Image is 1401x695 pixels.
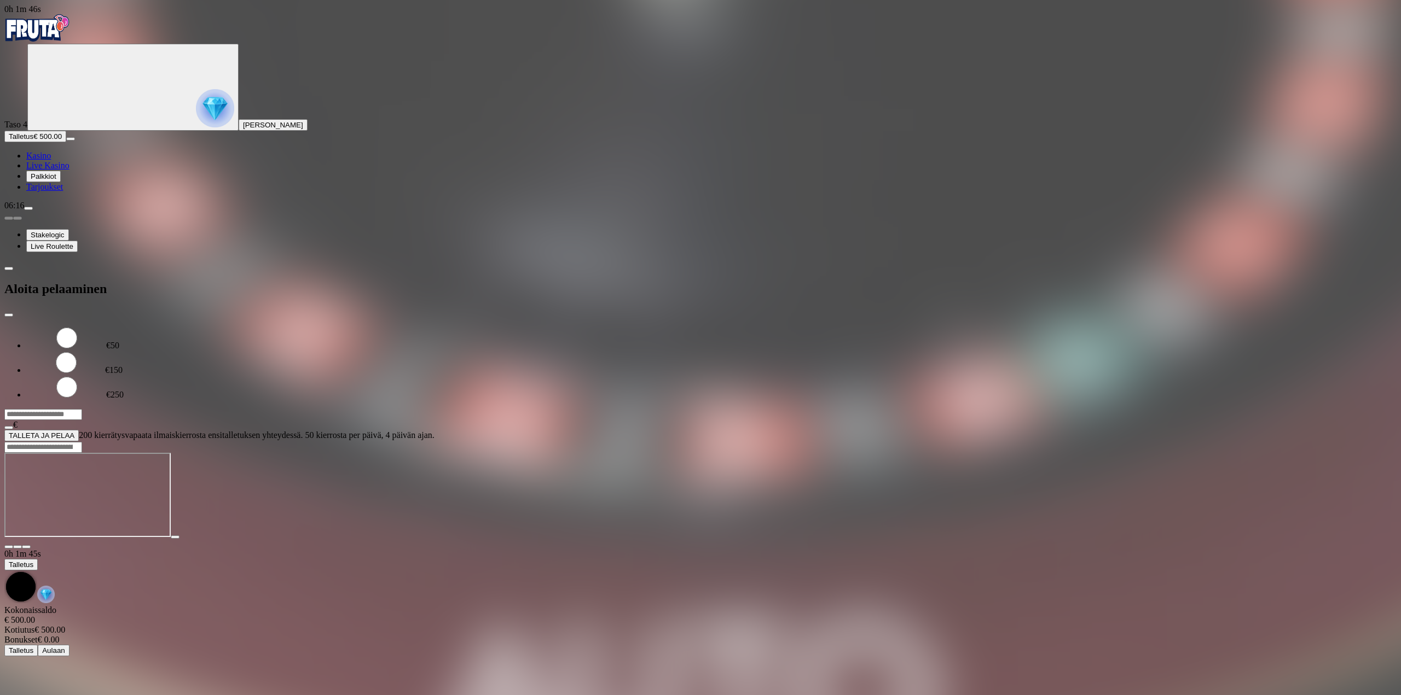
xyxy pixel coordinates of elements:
[22,545,31,548] button: fullscreen icon
[27,44,239,131] button: reward progress
[26,229,69,241] button: Stakelogic
[4,201,24,210] span: 06:16
[4,151,1397,192] nav: Main menu
[4,625,34,634] span: Kotiutus
[4,426,13,429] button: eye icon
[9,646,33,655] span: Talletus
[4,635,37,644] span: Bonukset
[4,549,41,558] span: user session time
[31,172,56,180] span: Palkkiot
[9,560,33,569] span: Talletus
[13,420,18,429] span: €
[106,341,119,350] label: €50
[26,161,70,170] a: Live Kasino
[9,132,33,141] span: Talletus
[26,151,51,160] a: Kasino
[106,390,124,399] label: €250
[4,645,38,656] button: Talletus
[171,535,180,539] button: play icon
[4,442,82,453] input: Search
[4,545,13,548] button: close icon
[4,14,70,42] img: Fruta
[4,14,1397,192] nav: Primary
[26,182,63,191] a: Tarjoukset
[4,605,1397,625] div: Kokonaissaldo
[4,282,1397,296] h2: Aloita pelaaminen
[196,89,234,127] img: reward progress
[4,559,38,570] button: Talletus
[31,242,73,250] span: Live Roulette
[4,549,1397,605] div: Game menu
[4,4,41,14] span: user session time
[4,267,13,270] button: chevron-left icon
[31,231,65,239] span: Stakelogic
[42,646,65,655] span: Aulaan
[4,131,66,142] button: Talletusplus icon€ 500.00
[4,453,171,537] iframe: Burgundy Auto-Roulette
[37,586,55,603] img: reward-icon
[4,313,13,317] button: close
[66,137,75,141] button: menu
[4,625,1397,635] div: € 500.00
[4,635,1397,645] div: € 0.00
[38,645,70,656] button: Aulaan
[243,121,303,129] span: [PERSON_NAME]
[4,615,1397,625] div: € 500.00
[9,431,74,440] span: TALLETA JA PELAA
[13,545,22,548] button: chevron-down icon
[24,207,33,210] button: menu
[4,430,79,441] button: TALLETA JA PELAA
[26,171,61,182] button: Palkkiot
[239,119,308,131] button: [PERSON_NAME]
[13,217,22,220] button: next slide
[33,132,62,141] span: € 500.00
[4,605,1397,656] div: Game menu content
[4,120,27,129] span: Taso 4
[4,34,70,43] a: Fruta
[4,217,13,220] button: prev slide
[26,241,78,252] button: Live Roulette
[105,365,123,375] label: €150
[79,430,435,440] span: 200 kierrätysvapaata ilmaiskierrosta ensitalletuksen yhteydessä. 50 kierrosta per päivä, 4 päivän...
